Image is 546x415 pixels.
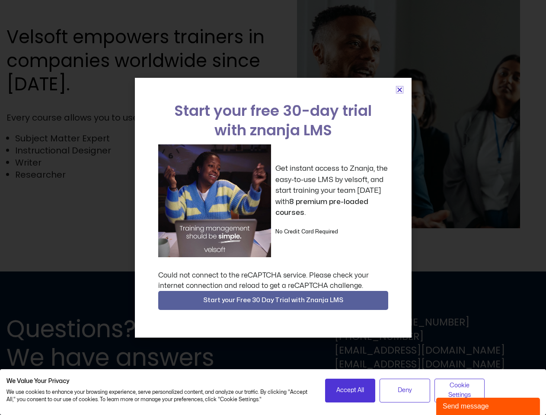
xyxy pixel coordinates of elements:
button: Deny all cookies [380,379,430,402]
p: Get instant access to Znanja, the easy-to-use LMS by velsoft, and start training your team [DATE]... [275,163,388,218]
span: Start your Free 30 Day Trial with Znanja LMS [203,295,343,306]
span: Deny [398,386,412,395]
button: Start your Free 30 Day Trial with Znanja LMS [158,291,388,310]
p: We use cookies to enhance your browsing experience, serve personalized content, and analyze our t... [6,389,312,403]
div: Could not connect to the reCAPTCHA service. Please check your internet connection and reload to g... [158,270,388,291]
img: a woman sitting at her laptop dancing [158,144,271,257]
iframe: chat widget [436,396,542,415]
span: Accept All [336,386,364,395]
h2: We Value Your Privacy [6,377,312,385]
strong: No Credit Card Required [275,229,338,234]
span: Cookie Settings [440,381,479,400]
button: Adjust cookie preferences [434,379,485,402]
strong: 8 premium pre-loaded courses [275,198,368,217]
a: Close [396,86,403,93]
h2: Start your free 30-day trial with znanja LMS [158,101,388,140]
button: Accept all cookies [325,379,376,402]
